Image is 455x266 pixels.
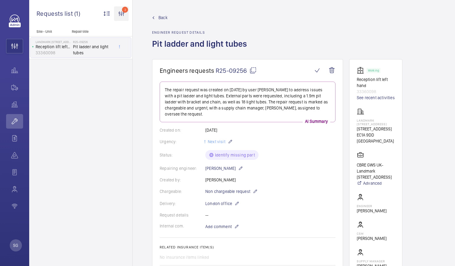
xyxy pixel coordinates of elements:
[357,76,395,89] p: Reception lift left hand
[13,242,18,248] p: SG
[152,38,251,59] h1: Pit ladder and light tubes
[357,132,395,144] p: EC1A 9DD [GEOGRAPHIC_DATA]
[357,180,395,186] a: Advanced
[357,232,387,235] p: CSM
[36,44,71,50] p: Reception lift left hand
[357,204,387,208] p: Engineer
[152,30,251,35] h2: Engineer request details
[357,126,395,132] p: [STREET_ADDRESS]
[357,162,395,180] p: CBRE GWS UK- Landmark [STREET_ADDRESS]
[73,44,113,56] span: Pit ladder and light tubes
[216,67,257,74] span: R25-09256
[160,67,214,74] span: Engineers requests
[205,165,243,172] p: [PERSON_NAME]
[165,87,330,117] p: The repair request was created on [DATE] by user [PERSON_NAME] to address issues with a pit ladde...
[205,188,250,194] span: Non chargeable request
[205,200,239,207] p: London office
[158,15,168,21] span: Back
[73,40,113,44] h2: R25-09256
[303,118,330,124] p: AI Summary
[357,235,387,241] p: [PERSON_NAME]
[357,89,395,95] p: 33360098
[207,139,225,144] span: Next visit
[357,119,395,126] p: Landmark [STREET_ADDRESS]
[357,95,395,101] a: See recent activities
[160,245,335,249] h2: Related insurance item(s)
[205,224,232,230] span: Add comment
[36,10,74,17] span: Requests list
[357,67,366,74] img: elevator.svg
[29,29,69,34] p: Site - Unit
[36,40,71,44] p: Landmark [STREET_ADDRESS]
[357,259,395,263] p: Supply manager
[72,29,112,34] p: Repair title
[368,69,379,72] p: Working
[36,50,71,56] p: 33360098
[357,208,387,214] p: [PERSON_NAME]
